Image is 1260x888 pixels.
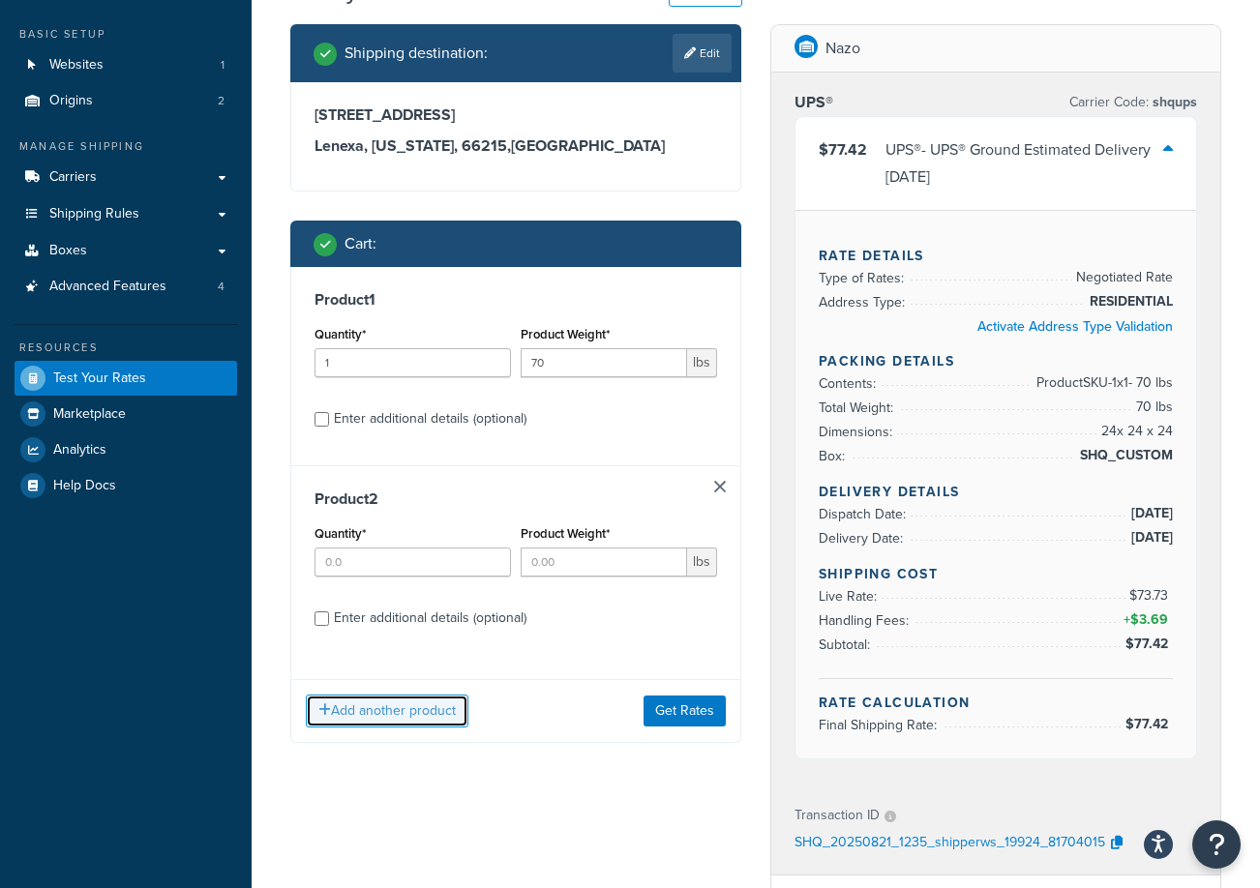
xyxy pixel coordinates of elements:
span: + [1120,608,1173,632]
a: Edit [673,34,732,73]
span: Live Rate: [819,586,882,607]
span: $77.42 [1125,634,1173,654]
a: Shipping Rules [15,196,237,232]
span: Help Docs [53,478,116,494]
span: shqups [1149,92,1197,112]
h4: Delivery Details [819,482,1173,502]
span: 70 lbs [1131,396,1173,419]
span: Subtotal: [819,635,875,655]
p: Nazo [825,35,860,62]
label: Product Weight* [521,526,610,541]
h4: Rate Calculation [819,693,1173,713]
span: Dispatch Date: [819,504,911,524]
input: 0.0 [315,348,511,377]
a: Boxes [15,233,237,269]
span: Delivery Date: [819,528,908,548]
li: Websites [15,47,237,83]
button: Open Resource Center [1192,820,1241,869]
h3: Lenexa, [US_STATE], 66215 , [GEOGRAPHIC_DATA] [315,136,717,156]
div: UPS® - UPS® Ground Estimated Delivery [DATE] [885,136,1163,191]
div: Enter additional details (optional) [334,605,526,632]
p: Transaction ID [795,802,880,829]
h3: UPS® [795,93,833,112]
span: Boxes [49,243,87,259]
a: Remove Item [714,481,726,492]
span: Carriers [49,169,97,186]
a: Analytics [15,432,237,467]
h3: [STREET_ADDRESS] [315,105,717,125]
a: Marketplace [15,397,237,431]
a: Websites1 [15,47,237,83]
span: Websites [49,57,104,74]
span: $3.69 [1130,609,1173,630]
span: $77.42 [1125,714,1173,734]
a: Test Your Rates [15,361,237,396]
span: SHQ_CUSTOM [1075,444,1173,467]
span: 1 [221,57,225,74]
h4: Rate Details [819,246,1173,266]
span: [DATE] [1126,526,1173,549]
h4: Shipping Cost [819,564,1173,584]
span: [DATE] [1126,502,1173,525]
label: Quantity* [315,327,366,341]
h2: Cart : [345,235,376,252]
button: Get Rates [644,696,726,726]
a: Origins2 [15,83,237,119]
span: Product SKU-1 x 1 - 70 lbs [1032,371,1173,395]
a: Help Docs [15,468,237,503]
span: lbs [687,348,717,377]
span: Analytics [53,442,106,459]
span: Negotiated Rate [1071,266,1173,289]
div: Manage Shipping [15,138,237,155]
span: Box: [819,446,850,466]
input: 0.0 [315,548,511,577]
span: Marketplace [53,406,126,423]
div: Basic Setup [15,26,237,43]
span: Advanced Features [49,279,166,295]
span: $77.42 [819,138,867,161]
li: Advanced Features [15,269,237,305]
span: 24 x 24 x 24 [1096,420,1173,443]
span: 2 [218,93,225,109]
li: Origins [15,83,237,119]
span: Type of Rates: [819,268,909,288]
h2: Shipping destination : [345,44,488,62]
span: lbs [687,548,717,577]
input: 0.00 [521,548,687,577]
label: Product Weight* [521,327,610,341]
span: Test Your Rates [53,370,146,387]
div: Enter additional details (optional) [334,405,526,432]
input: Enter additional details (optional) [315,611,329,626]
span: Handling Fees: [819,610,914,631]
a: Carriers [15,160,237,195]
div: Resources [15,340,237,356]
span: Contents: [819,373,881,394]
input: Enter additional details (optional) [315,412,329,427]
span: Final Shipping Rate: [819,715,942,735]
h3: Product 1 [315,290,717,310]
a: Advanced Features4 [15,269,237,305]
span: Dimensions: [819,422,897,442]
span: Total Weight: [819,398,898,418]
span: Address Type: [819,292,910,312]
span: RESIDENTIAL [1085,290,1173,313]
p: Carrier Code: [1069,89,1197,116]
span: $73.73 [1129,585,1173,606]
span: Shipping Rules [49,206,139,222]
span: 4 [218,279,225,295]
h4: Packing Details [819,351,1173,371]
a: Activate Address Type Validation [977,316,1173,337]
input: 0.00 [521,348,687,377]
p: SHQ_20250821_1235_shipperws_19924_81704015 [795,829,1105,858]
label: Quantity* [315,526,366,541]
span: Origins [49,93,93,109]
button: Add another product [306,695,468,727]
h3: Product 2 [315,489,717,509]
